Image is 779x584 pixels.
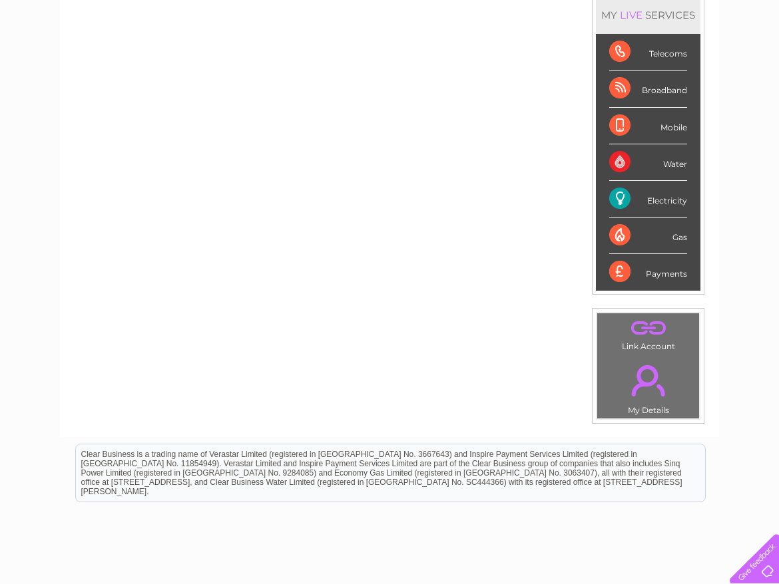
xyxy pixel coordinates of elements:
a: 0333 014 3131 [528,7,620,23]
a: Energy [578,57,607,67]
div: Water [609,144,687,181]
div: Telecoms [609,34,687,71]
a: . [601,357,696,404]
a: Log out [735,57,766,67]
div: Mobile [609,108,687,144]
td: Link Account [597,313,700,355]
div: Clear Business is a trading name of Verastar Limited (registered in [GEOGRAPHIC_DATA] No. 3667643... [76,7,705,65]
a: Water [545,57,570,67]
div: Electricity [609,181,687,218]
div: Payments [609,254,687,290]
div: LIVE [617,9,645,21]
div: Broadband [609,71,687,107]
a: Blog [663,57,682,67]
td: My Details [597,354,700,419]
div: Gas [609,218,687,254]
a: . [601,317,696,340]
a: Telecoms [615,57,655,67]
a: Contact [690,57,723,67]
img: logo.png [27,35,95,75]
